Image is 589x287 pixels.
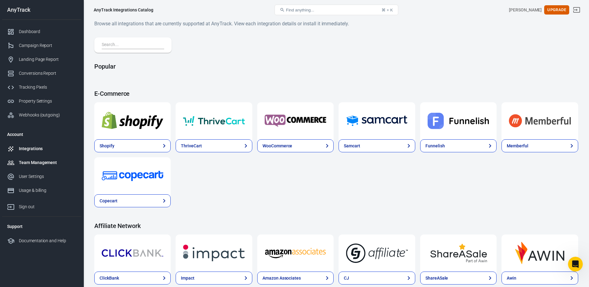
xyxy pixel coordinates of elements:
a: ThriveCart [176,139,252,152]
input: Search... [102,41,162,49]
a: Memberful [502,139,578,152]
div: Team Management [19,159,76,166]
a: Team Management [2,156,81,170]
a: User Settings [2,170,81,184]
img: Funnelish [428,110,489,132]
a: Dashboard [2,25,81,39]
img: CJ [346,242,408,264]
a: Conversions Report [2,66,81,80]
div: Conversions Report [19,70,76,77]
a: ShareASale [420,272,497,285]
img: Impact [183,242,245,264]
div: Awin [507,275,516,281]
a: Usage & billing [2,184,81,197]
a: Shopify [94,102,171,139]
a: Tracking Pixels [2,80,81,94]
img: Shopify [102,110,163,132]
div: Account id: iAzZk1CP [509,7,542,13]
a: Funnelish [420,139,497,152]
div: CJ [344,275,349,281]
div: ClickBank [100,275,119,281]
a: Awin [502,234,578,272]
a: ThriveCart [176,102,252,139]
img: ShareASale [428,242,489,264]
div: Amazon Associates [262,275,301,281]
a: ShareASale [420,234,497,272]
img: Copecart [102,165,163,187]
div: Campaign Report [19,42,76,49]
a: Campaign Report [2,39,81,53]
img: WooCommerce [265,110,326,132]
a: Samcart [339,102,415,139]
img: Awin [509,242,570,264]
a: CJ [339,272,415,285]
a: Sign out [2,197,81,214]
div: Integrations [19,146,76,152]
div: Tracking Pixels [19,84,76,91]
a: Copecart [94,157,171,194]
div: Webhooks (outgoing) [19,112,76,118]
img: Samcart [346,110,408,132]
button: Upgrade [544,5,569,15]
img: ClickBank [102,242,163,264]
div: Usage & billing [19,187,76,194]
a: Landing Page Report [2,53,81,66]
a: Awin [502,272,578,285]
h6: Browse all integrations that are currently supported at AnyTrack. View each integration details o... [94,20,578,27]
a: Memberful [502,102,578,139]
div: Dashboard [19,28,76,35]
a: Impact [176,272,252,285]
div: Funnelish [425,143,445,149]
a: CJ [339,234,415,272]
a: Funnelish [420,102,497,139]
h4: Affiliate Network [94,222,578,230]
iframe: Intercom live chat [568,257,583,272]
li: Account [2,127,81,142]
a: Integrations [2,142,81,156]
div: Documentation and Help [19,238,76,244]
a: ClickBank [94,234,171,272]
a: Sign out [569,2,584,17]
div: Samcart [344,143,360,149]
h4: E-Commerce [94,90,578,97]
img: Amazon Associates [265,242,326,264]
h4: Popular [94,63,578,70]
a: Amazon Associates [257,234,334,272]
div: Sign out [19,204,76,210]
a: Samcart [339,139,415,152]
div: ShareASale [425,275,448,281]
div: ThriveCart [181,143,202,149]
div: Impact [181,275,194,281]
a: ClickBank [94,272,171,285]
div: WooCommerce [262,143,292,149]
div: Property Settings [19,98,76,104]
div: Copecart [100,198,117,204]
div: AnyTrack Integrations Catalog [94,7,153,13]
li: Support [2,219,81,234]
div: Landing Page Report [19,56,76,63]
a: Amazon Associates [257,272,334,285]
a: WooCommerce [257,102,334,139]
div: ⌘ + K [382,8,393,12]
a: Impact [176,234,252,272]
a: Webhooks (outgoing) [2,108,81,122]
div: AnyTrack [2,7,81,13]
a: Shopify [94,139,171,152]
button: Find anything...⌘ + K [275,5,398,15]
div: User Settings [19,173,76,180]
div: Memberful [507,143,528,149]
img: ThriveCart [183,110,245,132]
span: Find anything... [286,8,314,12]
a: WooCommerce [257,139,334,152]
a: Copecart [94,194,171,207]
a: Property Settings [2,94,81,108]
img: Memberful [509,110,570,132]
div: Shopify [100,143,114,149]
